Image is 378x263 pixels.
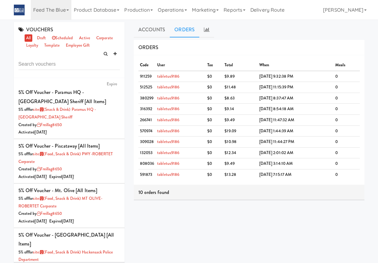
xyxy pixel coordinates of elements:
td: 0 [334,126,360,137]
span: for [18,151,113,164]
span: $19.09 [225,128,236,134]
td: 266741 [138,115,156,126]
span: $10.98 [225,139,237,145]
td: [DATE] 11:47:32 AM [258,115,334,126]
span: for [18,106,96,120]
td: $0 [206,104,223,115]
td: $0 [206,158,223,169]
div: 5% off [18,106,120,121]
td: 0 [334,82,360,93]
a: tabletus9186 [157,95,179,101]
div: 10 orders found [134,185,364,200]
a: tabletus9186 [157,73,179,79]
a: template [43,42,61,49]
td: $0 [206,115,223,126]
a: tabletus9186 [157,106,179,112]
td: 591873 [138,169,156,180]
td: [DATE] 9:32:38 PM [258,71,334,82]
a: all [25,34,32,42]
span: $9.89 [225,73,235,79]
a: ORDERS [170,22,199,37]
span: $9.14 [225,106,234,112]
a: freillag8650 [37,122,62,128]
th: user [156,60,206,71]
i: [DATE] [35,218,47,224]
a: tabletus9186 [157,84,179,90]
td: $0 [206,82,223,93]
div: 5% off [18,150,120,165]
i: [DATE] [35,174,47,180]
a: site:(Food, Snack & Drink) MT OLIVE-ROBERTET Corporate [18,195,103,209]
span: Created by [18,211,62,216]
td: 0 [334,104,360,115]
span: ORDERS [138,44,159,51]
td: 0 [334,158,360,169]
td: [DATE] 11:44:27 PM [258,137,334,148]
li: 5% off Voucher - Piscataway [All Items]5% offforsite:(Food, Snack & Drink) PWY-ROBERTET Corporate... [14,139,125,184]
span: Expired [49,218,74,224]
a: Expire [107,81,117,87]
td: 132053 [138,147,156,158]
i: [DATE] [62,218,74,224]
td: $0 [206,93,223,104]
td: 0 [334,169,360,180]
a: tabletus9186 [157,172,179,177]
th: tax [206,60,223,71]
a: employee gift [64,42,91,49]
span: for [18,249,113,263]
a: freillag8650 [37,211,62,216]
a: scheduled [50,34,74,42]
a: freillag8650 [37,166,62,172]
th: code [138,60,156,71]
th: total [223,60,257,71]
td: 0 [334,115,360,126]
td: 911259 [138,71,156,82]
img: Micromart [14,5,25,15]
a: corporate [95,34,114,42]
span: Activated [18,218,47,224]
td: [DATE] 11:15:39 PM [258,82,334,93]
th: meals [334,60,360,71]
td: 0 [334,71,360,82]
td: $0 [206,137,223,148]
a: draft [35,34,48,42]
td: $0 [206,126,223,137]
th: when [258,60,334,71]
span: $8.63 [225,95,235,101]
span: Activated [18,174,47,180]
a: tabletus9186 [157,117,179,123]
td: 808036 [138,158,156,169]
td: [DATE] 1:44:39 AM [258,126,334,137]
td: [DATE] 7:15:17 AM [258,169,334,180]
a: Accounts [134,22,170,37]
td: [DATE] 3:14:10 AM [258,158,334,169]
td: 0 [334,93,360,104]
a: tabletus9186 [157,161,179,166]
a: site:(Snack & Drink) Paramus HQ - [GEOGRAPHIC_DATA] Sheriff [18,106,96,120]
a: site:(Food, Snack & Drink) PWY-ROBERTET Corporate [18,151,113,164]
span: Created by [18,166,62,172]
a: active [78,34,92,42]
span: $9.49 [225,117,235,123]
td: $0 [206,147,223,158]
span: $13.28 [225,172,236,177]
td: [DATE] 8:37:47 AM [258,93,334,104]
div: 5% off Voucher - [GEOGRAPHIC_DATA] [All Items] [18,230,120,249]
a: tabletus9186 [157,150,179,156]
span: $9.49 [225,161,235,166]
li: Expire5% off Voucher - Paramus HQ - [GEOGRAPHIC_DATA] Sheriff [All Items]5% offforsite:(Snack & D... [14,78,125,139]
td: [DATE] 8:54:18 AM [258,104,334,115]
span: $11.48 [225,84,236,90]
td: 0 [334,137,360,148]
span: Expired [49,174,74,180]
span: $12.34 [225,150,236,156]
a: tabletus9186 [157,128,179,134]
div: 5% off Voucher - Piscataway [All Items] [18,141,100,151]
i: [DATE] [35,129,47,135]
div: 5% off Voucher - Mt. Olive [All items] [18,186,97,195]
span: for [18,195,103,209]
span: Created by [18,122,62,128]
td: $0 [206,169,223,180]
input: Search vouchers [18,59,120,70]
td: $0 [206,71,223,82]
